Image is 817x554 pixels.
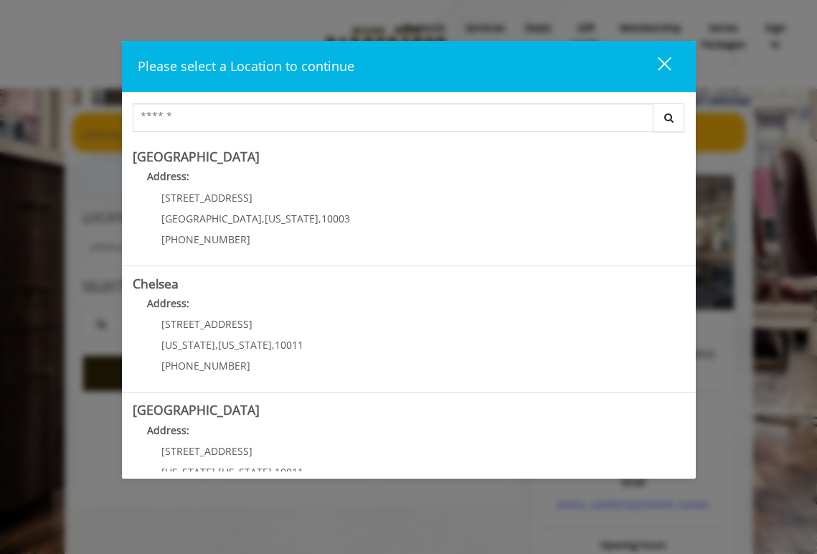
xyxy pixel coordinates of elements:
[133,103,653,132] input: Search Center
[275,338,303,352] span: 10011
[133,275,179,292] b: Chelsea
[321,212,350,225] span: 10003
[161,233,250,246] span: [PHONE_NUMBER]
[147,423,189,437] b: Address:
[262,212,265,225] span: ,
[275,465,303,479] span: 10011
[272,338,275,352] span: ,
[161,444,252,458] span: [STREET_ADDRESS]
[215,338,218,352] span: ,
[218,338,272,352] span: [US_STATE]
[272,465,275,479] span: ,
[161,212,262,225] span: [GEOGRAPHIC_DATA]
[161,191,252,205] span: [STREET_ADDRESS]
[147,169,189,183] b: Address:
[147,296,189,310] b: Address:
[265,212,318,225] span: [US_STATE]
[161,338,215,352] span: [US_STATE]
[133,103,685,139] div: Center Select
[215,465,218,479] span: ,
[161,359,250,372] span: [PHONE_NUMBER]
[161,317,252,331] span: [STREET_ADDRESS]
[318,212,321,225] span: ,
[133,401,260,418] b: [GEOGRAPHIC_DATA]
[138,57,354,75] span: Please select a Location to continue
[133,148,260,165] b: [GEOGRAPHIC_DATA]
[641,56,670,78] div: close dialog
[161,465,215,479] span: [US_STATE]
[218,465,272,479] span: [US_STATE]
[631,52,680,81] button: close dialog
[661,113,677,123] i: Search button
